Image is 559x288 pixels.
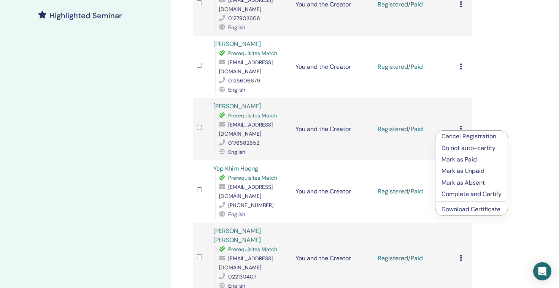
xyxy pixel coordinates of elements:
[441,144,502,153] p: Do not auto-certify
[228,273,256,280] span: 022130407
[228,77,260,84] span: 0125606679
[533,262,551,280] div: Open Intercom Messenger
[228,24,245,31] span: English
[228,50,277,57] span: Prerequisites Match
[228,139,259,146] span: 0176582652
[228,202,273,209] span: [PHONE_NUMBER]
[213,102,261,110] a: [PERSON_NAME]
[213,165,258,172] a: Yap Khim Hoong
[441,155,502,164] p: Mark as Paid
[228,112,277,119] span: Prerequisites Match
[292,160,374,223] td: You and the Creator
[441,205,500,213] a: Download Certificate
[219,255,273,271] span: [EMAIL_ADDRESS][DOMAIN_NAME]
[49,11,122,20] h4: Highlighted Seminar
[228,174,277,181] span: Prerequisites Match
[441,178,502,187] p: Mark as Absent
[213,40,261,48] a: [PERSON_NAME]
[228,246,277,253] span: Prerequisites Match
[228,211,245,218] span: English
[219,59,273,75] span: [EMAIL_ADDRESS][DOMAIN_NAME]
[441,132,502,141] p: Cancel Registration
[292,98,374,160] td: You and the Creator
[228,149,245,155] span: English
[228,15,260,22] span: 0127903606
[441,166,502,176] p: Mark as Unpaid
[228,86,245,93] span: English
[441,190,502,199] p: Complete and Certify
[219,184,273,199] span: [EMAIL_ADDRESS][DOMAIN_NAME]
[213,227,261,244] a: [PERSON_NAME] [PERSON_NAME]
[219,121,273,137] span: [EMAIL_ADDRESS][DOMAIN_NAME]
[292,36,374,98] td: You and the Creator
